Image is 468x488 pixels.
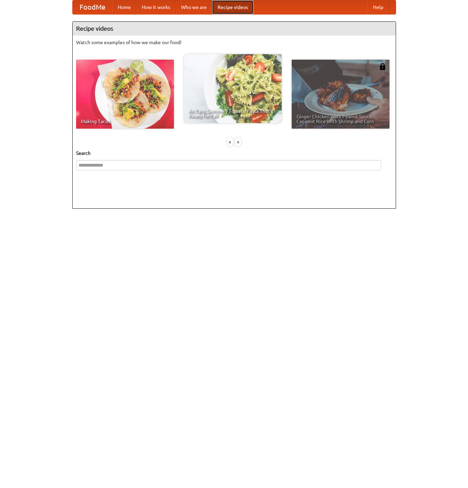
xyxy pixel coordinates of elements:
div: « [227,138,233,146]
a: Making Tacos [76,60,174,129]
h4: Recipe videos [73,22,396,36]
a: How it works [136,0,176,14]
a: An Easy, Summery Tomato Pasta That's Ready for Fall [184,54,282,123]
a: Recipe videos [212,0,253,14]
span: Making Tacos [81,119,169,124]
p: Watch some examples of how we make our food! [76,39,392,46]
a: Who we are [176,0,212,14]
div: » [235,138,241,146]
img: 483408.png [379,63,386,70]
a: Help [367,0,389,14]
a: Home [112,0,136,14]
span: An Easy, Summery Tomato Pasta That's Ready for Fall [189,109,277,118]
h5: Search [76,150,392,157]
a: FoodMe [73,0,112,14]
